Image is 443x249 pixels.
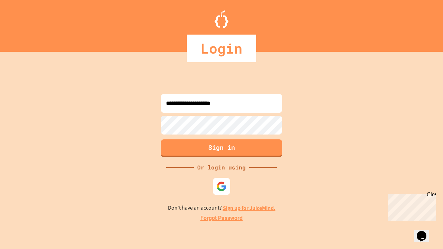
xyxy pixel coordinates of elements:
iframe: chat widget [414,221,436,242]
p: Don't have an account? [168,204,275,212]
img: google-icon.svg [216,181,227,192]
div: Or login using [194,163,249,172]
iframe: chat widget [386,191,436,221]
img: Logo.svg [215,10,228,28]
div: Chat with us now!Close [3,3,48,44]
div: Login [187,35,256,62]
button: Sign in [161,139,282,157]
a: Sign up for JuiceMind. [223,204,275,212]
a: Forgot Password [200,214,243,222]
